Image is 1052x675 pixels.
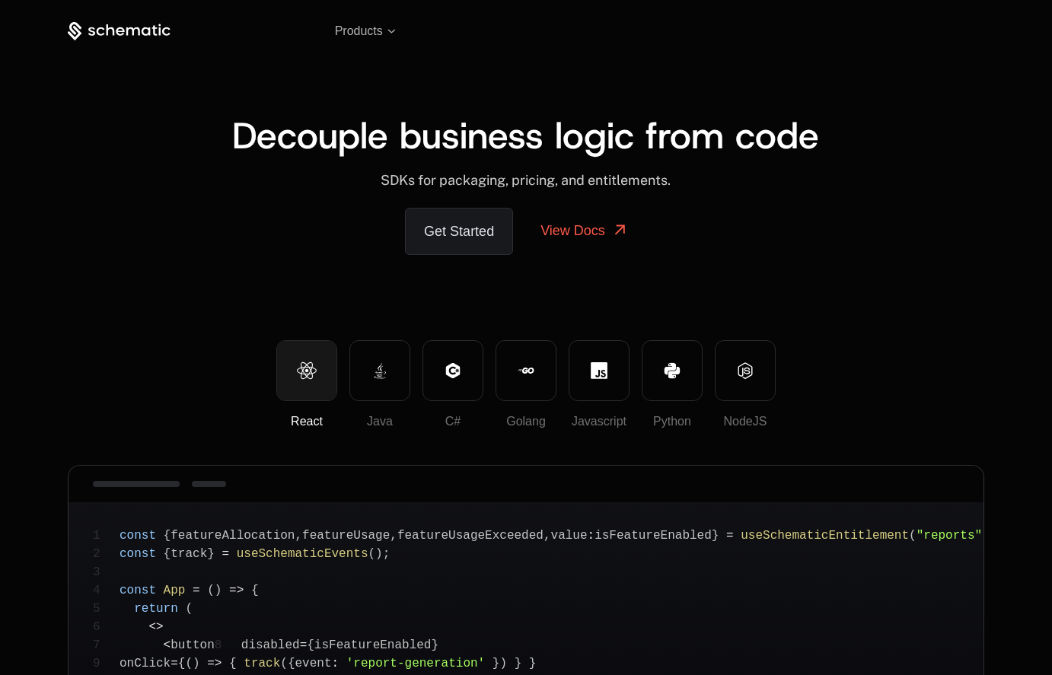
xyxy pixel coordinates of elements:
span: "reports" [917,529,982,543]
span: < [164,638,171,652]
span: onClick [120,657,171,670]
span: ( [280,657,288,670]
span: ( [909,529,917,543]
span: App [164,584,186,597]
span: ) [375,547,383,561]
span: featureUsage [302,529,390,543]
div: Golang [496,412,556,431]
span: useSchematicEvents [237,547,368,561]
span: , [544,529,551,543]
span: , [295,529,302,543]
span: 3 [93,563,120,581]
button: NodeJS [715,340,776,401]
div: React [277,412,336,431]
span: { [307,638,314,652]
span: => [207,657,222,670]
span: const [120,547,156,561]
span: 2 [93,545,120,563]
button: React [276,340,337,401]
span: event [295,657,332,670]
span: { [288,657,295,670]
span: ) [215,584,222,597]
div: Javascript [569,412,629,431]
span: disabled [241,638,300,652]
div: C# [423,412,483,431]
button: Java [349,340,410,401]
span: track [244,657,280,670]
span: { [178,657,186,670]
span: useSchematicEntitlement [741,529,909,543]
span: ; [383,547,391,561]
span: 8 [215,636,241,654]
span: 4 [93,581,120,600]
span: 1 [93,527,120,545]
span: => [229,584,244,597]
span: ( [207,584,215,597]
span: } [493,657,500,670]
span: ) [193,657,200,670]
button: Golang [496,340,556,401]
span: { [164,547,171,561]
span: ( [185,602,193,616]
a: Get Started [405,208,513,255]
span: track [171,547,207,561]
span: SDKs for packaging, pricing, and entitlements. [381,172,671,188]
button: Python [642,340,703,401]
div: Python [642,412,702,431]
span: button [171,638,215,652]
button: C# [422,340,483,401]
span: isFeatureEnabled [595,529,712,543]
span: 6 [93,618,120,636]
span: ( [185,657,193,670]
span: ( [368,547,376,561]
span: isFeatureEnabled [314,638,432,652]
span: } [515,657,522,670]
span: } [431,638,438,652]
span: , [390,529,397,543]
div: Java [350,412,410,431]
a: View Docs [522,208,647,253]
span: value [551,529,588,543]
span: 9 [93,654,120,673]
span: { [164,529,171,543]
span: } [529,657,537,670]
span: featureUsageExceeded [397,529,544,543]
span: = [726,529,734,543]
span: 5 [93,600,120,618]
span: const [120,529,156,543]
span: Decouple business logic from code [232,111,819,160]
span: > [156,620,164,634]
span: = [222,547,229,561]
span: ) [499,657,507,670]
button: Javascript [569,340,630,401]
span: } [712,529,719,543]
span: 'report-generation' [346,657,485,670]
span: < [148,620,156,634]
span: = [171,657,178,670]
span: Products [335,24,383,38]
span: = [193,584,200,597]
span: { [229,657,237,670]
span: } [207,547,215,561]
span: ) [982,529,990,543]
span: 7 [93,636,120,654]
span: const [120,584,156,597]
span: featureAllocation [171,529,295,543]
span: : [332,657,340,670]
span: = [300,638,308,652]
span: : [588,529,595,543]
span: { [251,584,259,597]
span: return [134,602,178,616]
div: NodeJS [716,412,775,431]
